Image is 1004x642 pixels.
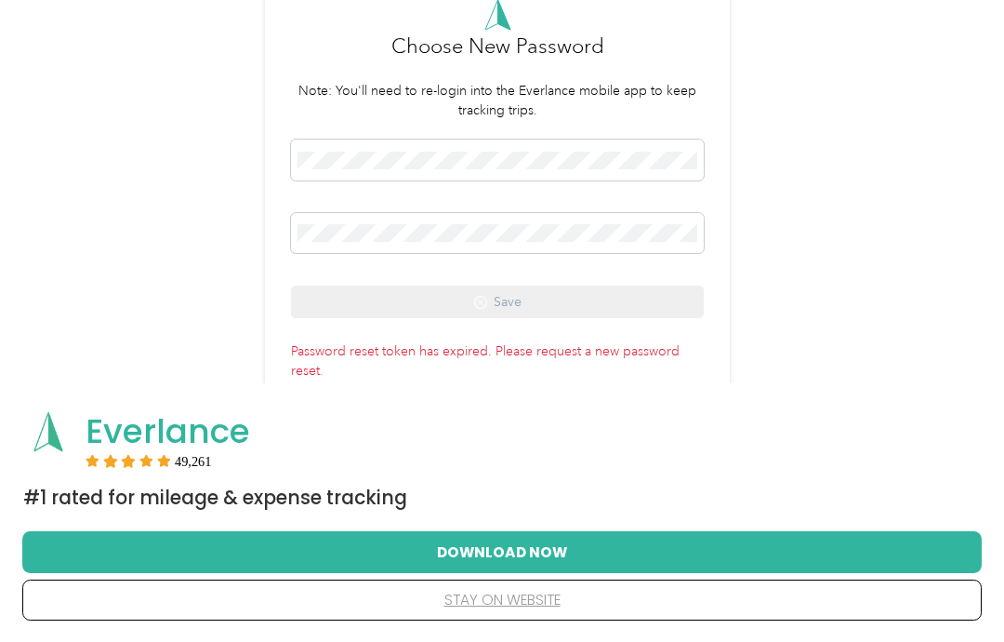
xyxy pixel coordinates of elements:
div: Rating:5 stars [86,454,212,467]
p: Password reset token has expired. Please request a new password reset. [291,335,704,381]
button: stay on website [52,581,952,620]
h3: Choose New Password [391,31,604,81]
span: User reviews count [175,456,212,467]
img: App logo [23,407,73,457]
span: Everlance [86,408,250,455]
p: Note: You'll need to re-login into the Everlance mobile app to keep tracking trips. [291,81,704,120]
button: Download Now [52,532,952,571]
span: #1 Rated for Mileage & Expense Tracking [23,485,407,511]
